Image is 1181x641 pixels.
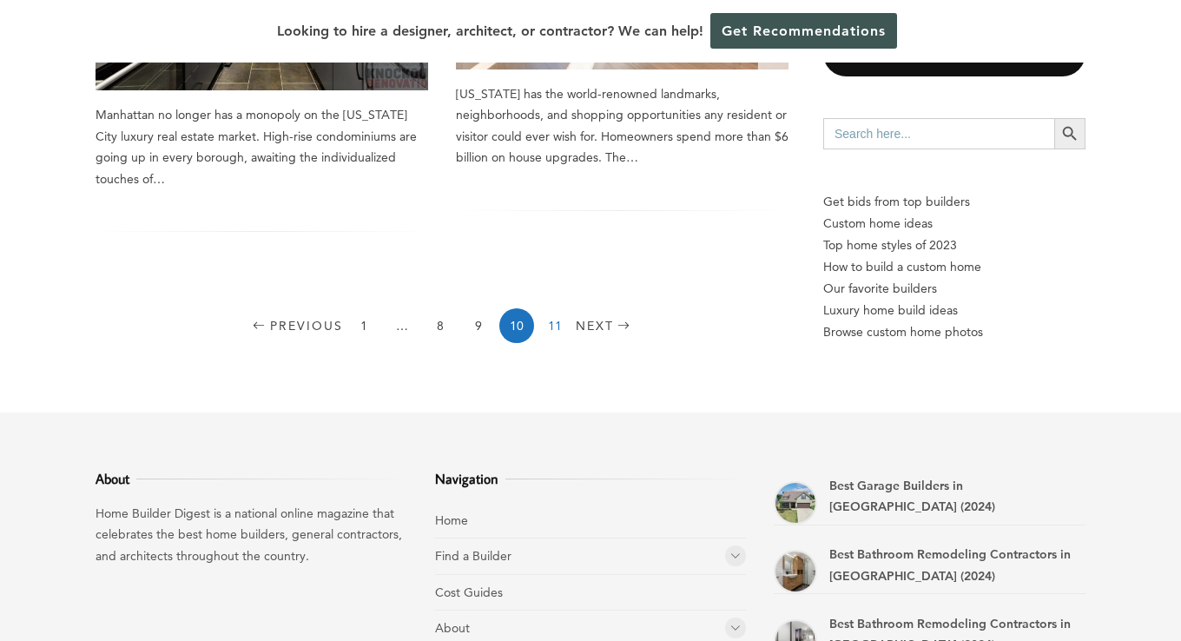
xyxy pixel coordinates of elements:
[823,191,1085,213] p: Get bids from top builders
[576,308,635,343] a: Next
[499,308,534,343] span: 10
[435,585,503,600] a: Cost Guides
[435,512,468,528] a: Home
[823,118,1054,149] input: Search here...
[249,308,343,343] a: Previous
[823,321,1085,343] a: Browse custom home photos
[823,300,1085,321] a: Luxury home build ideas
[435,620,470,636] a: About
[435,468,747,489] h3: Navigation
[456,83,788,169] div: [US_STATE] has the world-renowned landmarks, neighborhoods, and shopping opportunities any reside...
[823,278,1085,300] a: Our favorite builders
[823,235,1085,256] a: Top home styles of 2023
[96,503,407,567] p: Home Builder Digest is a national online magazine that celebrates the best home builders, general...
[1060,124,1079,143] svg: Search
[710,13,897,49] a: Get Recommendations
[538,308,572,343] a: 11
[823,213,1085,235] a: Custom home ideas
[848,516,1160,620] iframe: Drift Widget Chat Controller
[346,308,381,343] a: 1
[96,104,428,189] div: Manhattan no longer has a monopoly on the [US_STATE] City luxury real estate market. High-rise co...
[829,478,995,515] a: Best Garage Builders in [GEOGRAPHIC_DATA] (2024)
[823,256,1085,278] a: How to build a custom home
[96,468,407,489] h3: About
[461,308,496,343] a: 9
[774,550,817,593] a: Best Bathroom Remodeling Contractors in Henderson (2024)
[423,308,458,343] a: 8
[385,308,419,343] span: …
[774,481,817,525] a: Best Garage Builders in Hendersonville (2024)
[829,546,1071,584] a: Best Bathroom Remodeling Contractors in [GEOGRAPHIC_DATA] (2024)
[435,548,511,564] a: Find a Builder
